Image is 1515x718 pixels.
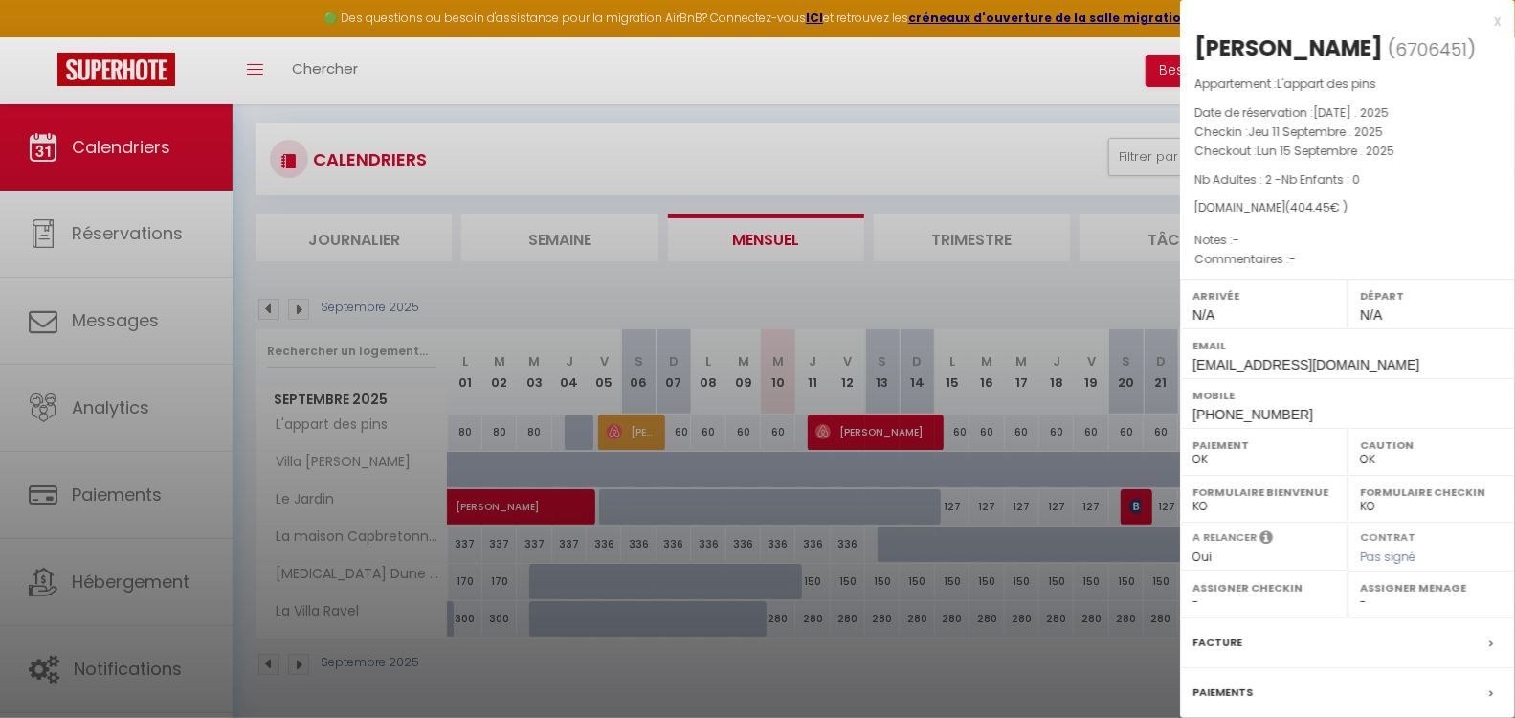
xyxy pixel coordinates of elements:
button: Ouvrir le widget de chat LiveChat [15,8,73,65]
span: [PHONE_NUMBER] [1192,407,1313,422]
span: N/A [1192,307,1214,323]
span: ( ) [1388,35,1476,62]
p: Notes : [1194,231,1501,250]
span: 6706451 [1395,37,1467,61]
span: Lun 15 Septembre . 2025 [1257,143,1394,159]
label: Formulaire Bienvenue [1192,482,1335,502]
label: Caution [1360,436,1503,455]
span: ( € ) [1285,199,1348,215]
label: Paiement [1192,436,1335,455]
div: x [1180,10,1501,33]
div: [PERSON_NAME] [1194,33,1383,63]
label: Paiements [1192,683,1253,703]
label: A relancer [1192,529,1257,546]
p: Checkin : [1194,123,1501,142]
label: Contrat [1360,529,1415,542]
label: Mobile [1192,386,1503,405]
span: [EMAIL_ADDRESS][DOMAIN_NAME] [1192,357,1419,372]
span: Nb Enfants : 0 [1281,171,1360,188]
label: Arrivée [1192,286,1335,305]
label: Assigner Checkin [1192,578,1335,597]
label: Formulaire Checkin [1360,482,1503,502]
i: Sélectionner OUI si vous souhaiter envoyer les séquences de messages post-checkout [1259,529,1273,550]
label: Facture [1192,633,1242,653]
div: [DOMAIN_NAME] [1194,199,1501,217]
label: Email [1192,336,1503,355]
span: N/A [1360,307,1382,323]
p: Appartement : [1194,75,1501,94]
span: L'appart des pins [1277,76,1376,92]
span: - [1289,251,1296,267]
span: Jeu 11 Septembre . 2025 [1248,123,1383,140]
p: Commentaires : [1194,250,1501,269]
span: [DATE] . 2025 [1313,104,1389,121]
p: Checkout : [1194,142,1501,161]
span: 404.45 [1290,199,1330,215]
span: Nb Adultes : 2 - [1194,171,1360,188]
span: Pas signé [1360,549,1415,565]
span: - [1233,232,1239,248]
label: Assigner Menage [1360,578,1503,597]
p: Date de réservation : [1194,103,1501,123]
label: Départ [1360,286,1503,305]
